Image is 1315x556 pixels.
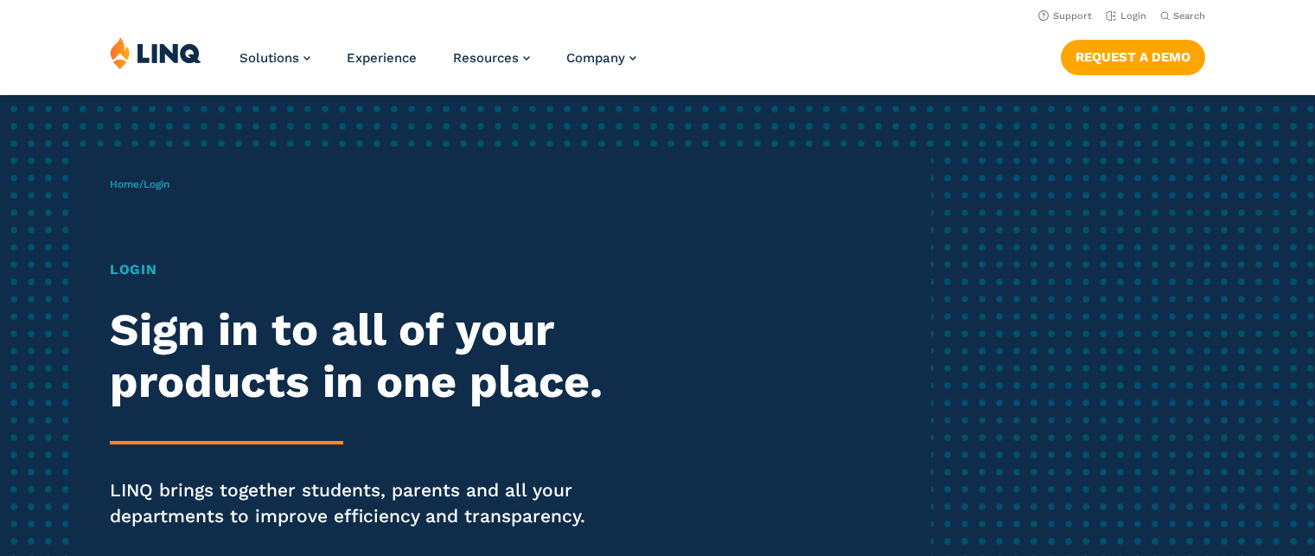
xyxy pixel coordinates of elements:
a: Company [566,50,636,66]
a: Experience [347,50,417,66]
p: LINQ brings together students, parents and all your departments to improve efficiency and transpa... [110,477,616,529]
nav: Button Navigation [1061,36,1205,74]
span: Login [144,178,169,190]
span: Search [1173,10,1205,22]
nav: Primary Navigation [239,36,636,93]
img: LINQ | K‑12 Software [110,36,201,69]
span: Company [566,50,625,66]
a: Request a Demo [1061,40,1205,74]
a: Solutions [239,50,310,66]
h1: Login [110,259,616,280]
a: Resources [453,50,530,66]
span: Solutions [239,50,299,66]
a: Login [1106,10,1146,22]
h2: Sign in to all of your products in one place. [110,304,616,408]
button: Open Search Bar [1160,10,1205,22]
span: Resources [453,50,519,66]
a: Support [1038,10,1092,22]
span: / [110,178,169,190]
a: Home [110,178,139,190]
